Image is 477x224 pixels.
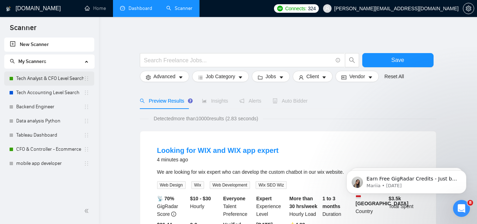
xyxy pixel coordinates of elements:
[85,5,106,11] a: homeHome
[453,200,470,217] iframe: Intercom live chat
[238,75,243,80] span: caret-down
[189,195,222,218] div: Hourly
[255,195,288,218] div: Experience Level
[84,104,89,110] span: holder
[190,196,211,201] b: $10 - $30
[4,71,94,86] li: Tech Analyst & CFO Level Search
[341,75,346,80] span: idcard
[157,147,279,154] a: Looking for WIX and WIX app expert
[154,73,175,80] span: Advanced
[140,98,191,104] span: Preview Results
[222,195,255,218] div: Talent Preference
[345,53,359,67] button: search
[277,6,283,11] img: upwork-logo.png
[336,155,477,205] iframe: Intercom notifications message
[4,156,94,171] li: mobile app developer
[252,71,290,82] button: folderJobscaret-down
[362,53,434,67] button: Save
[239,98,261,104] span: Alerts
[16,71,84,86] a: Tech Analyst & CFO Level Search
[156,195,189,218] div: GigRadar Score
[206,73,235,80] span: Job Category
[387,195,421,218] div: Total Spent
[16,128,84,142] a: Tableau Dashboard
[16,100,84,114] a: Backend Engineer
[4,114,94,128] li: Data analysis Python
[285,5,306,12] span: Connects:
[178,75,183,80] span: caret-down
[10,38,89,52] a: New Scanner
[349,73,365,80] span: Vendor
[322,75,327,80] span: caret-down
[18,58,46,64] span: My Scanners
[273,98,278,103] span: robot
[192,71,249,82] button: barsJob Categorycaret-down
[239,98,244,103] span: notification
[4,23,42,38] span: Scanner
[16,142,84,156] a: CFO & Controller - Ecommerce
[191,181,204,189] span: Wix
[6,3,11,15] img: logo
[146,75,151,80] span: setting
[140,98,145,103] span: search
[288,195,321,218] div: Hourly Load
[157,155,279,164] div: 4 minutes ago
[210,181,250,189] span: Web Development
[16,156,84,171] a: mobile app developer
[384,73,404,80] a: Reset All
[4,38,94,52] li: New Scanner
[140,71,189,82] button: settingAdvancedcaret-down
[84,90,89,96] span: holder
[157,181,186,189] span: Web Design
[391,56,404,64] span: Save
[4,100,94,114] li: Backend Engineer
[321,195,354,218] div: Duration
[325,6,330,11] span: user
[322,196,340,209] b: 1 to 3 months
[144,56,333,65] input: Search Freelance Jobs...
[10,59,15,64] span: search
[256,196,272,201] b: Expert
[354,195,387,218] div: Country
[4,128,94,142] li: Tableau Dashboard
[84,132,89,138] span: holder
[223,196,245,201] b: Everyone
[202,98,207,103] span: area-chart
[157,196,174,201] b: 📡 70%
[84,118,89,124] span: holder
[335,71,378,82] button: idcardVendorcaret-down
[4,142,94,156] li: CFO & Controller - Ecommerce
[290,196,317,209] b: More than 30 hrs/week
[299,75,304,80] span: user
[202,98,228,104] span: Insights
[149,115,263,122] span: Detected more than 10000 results (2.83 seconds)
[279,75,284,80] span: caret-down
[16,86,84,100] a: Tech Accounting Level Search
[166,5,192,11] a: searchScanner
[368,75,373,80] span: caret-down
[120,5,152,11] a: dashboardDashboard
[293,71,333,82] button: userClientcaret-down
[171,212,176,217] span: info-circle
[84,147,89,152] span: holder
[463,6,474,11] a: setting
[308,5,316,12] span: 324
[16,114,84,128] a: Data analysis Python
[84,207,91,214] span: double-left
[258,75,263,80] span: folder
[345,57,359,63] span: search
[306,73,319,80] span: Client
[157,168,419,176] div: We are looking for wix expert who can develop the custom chatbot in our wix website.
[84,76,89,81] span: holder
[266,73,276,80] span: Jobs
[10,58,46,64] span: My Scanners
[84,161,89,166] span: holder
[463,3,474,14] button: setting
[336,58,340,63] span: info-circle
[198,75,203,80] span: bars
